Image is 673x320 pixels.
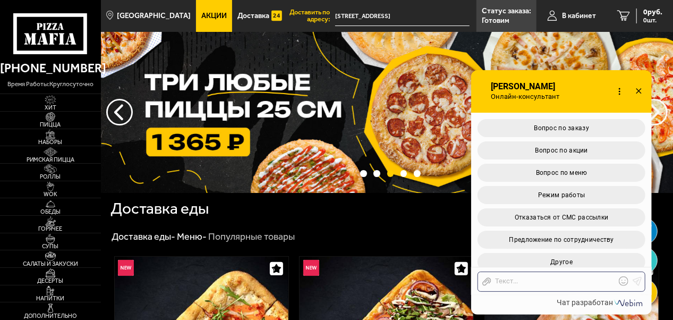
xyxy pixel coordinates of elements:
[208,231,295,243] div: Популярные товары
[643,17,662,23] span: 0 шт.
[271,8,282,24] img: 15daf4d41897b9f0e9f617042186c801.svg
[478,186,645,204] button: Режим работы
[509,236,614,243] span: Предложение по сотрудничеству
[534,124,590,132] span: Вопрос по заказу
[303,260,319,276] img: Новинка
[536,169,587,176] span: Вопрос по меню
[106,99,133,125] button: следующий
[478,119,645,137] button: Вопрос по заказу
[643,9,662,16] span: 0 руб.
[490,92,566,101] span: Онлайн-консультант
[373,170,380,177] button: точки переключения
[201,12,227,20] span: Акции
[550,258,573,266] span: Другое
[482,17,509,24] p: Готовим
[360,170,367,177] button: точки переключения
[478,253,645,271] button: Другое
[482,7,531,15] p: Статус заказа:
[110,201,209,217] h1: Доставка еды
[237,12,269,20] span: Доставка
[515,214,609,221] span: Отказаться от СМС рассылки
[112,231,175,242] a: Доставка еды-
[335,6,470,26] input: Ваш адрес доставки
[177,231,207,242] a: Меню-
[478,231,645,249] button: Предложение по сотрудничеству
[414,170,421,177] button: точки переключения
[478,164,645,182] button: Вопрос по меню
[557,298,645,307] a: Чат разработан
[478,208,645,226] button: Отказаться от СМС рассылки
[478,141,645,159] button: Вопрос по акции
[387,170,394,177] button: точки переключения
[490,82,566,91] span: [PERSON_NAME]
[401,170,407,177] button: точки переключения
[287,9,335,22] span: Доставить по адресу:
[535,147,588,154] span: Вопрос по акции
[118,260,134,276] img: Новинка
[117,12,191,20] span: [GEOGRAPHIC_DATA]
[562,12,596,20] span: В кабинет
[538,191,585,199] span: Режим работы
